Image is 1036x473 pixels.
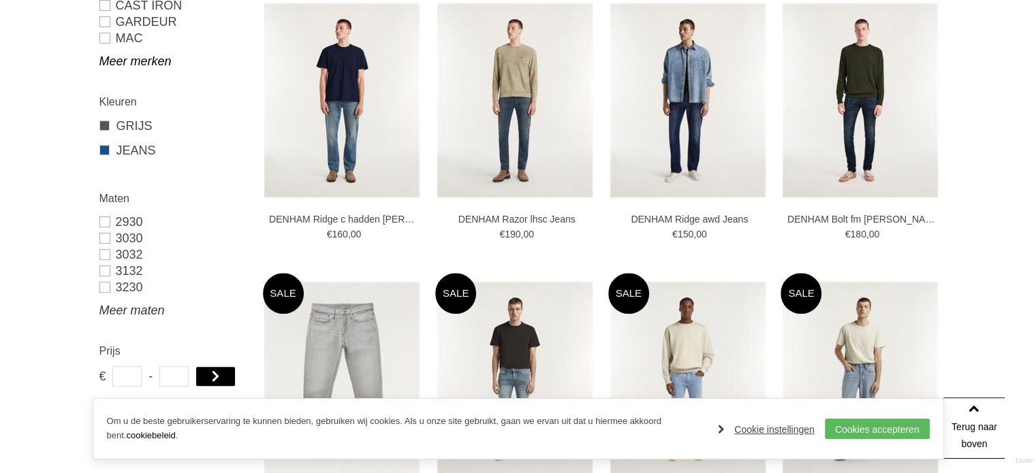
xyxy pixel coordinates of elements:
a: DENHAM Bolt fm [PERSON_NAME] [787,213,937,225]
span: € [327,229,332,240]
span: 180 [850,229,866,240]
span: 160 [332,229,347,240]
a: Meer maten [99,302,246,319]
span: 00 [351,229,362,240]
img: DENHAM Ridge c hadden Jeans [264,3,420,197]
a: Cookie instellingen [718,419,815,440]
span: 00 [869,229,880,240]
a: 3132 [99,263,246,279]
span: 00 [696,229,707,240]
span: , [866,229,869,240]
a: DENHAM Ridge c hadden [PERSON_NAME] [269,213,419,225]
span: 190 [505,229,520,240]
a: 3032 [99,246,246,263]
img: DENHAM Bolt fm jack Jeans [783,3,938,197]
span: 00 [523,229,534,240]
a: cookiebeleid [126,430,175,440]
span: € [99,366,106,387]
a: DENHAM Razor lhsc Jeans [442,213,592,225]
a: 2930 [99,214,246,230]
img: DENHAM Ridge awd Jeans [610,3,766,197]
span: € [845,229,851,240]
img: DENHAM Razor lhsc Jeans [437,3,593,197]
a: Meer merken [99,53,246,69]
h2: Prijs [99,342,246,359]
h2: Maten [99,190,246,207]
a: GRIJS [99,117,246,135]
a: Cookies accepteren [825,419,930,439]
a: 3230 [99,279,246,295]
span: , [693,229,696,240]
a: JEANS [99,142,246,159]
span: € [499,229,505,240]
span: 150 [678,229,693,240]
span: € [672,229,678,240]
a: GARDEUR [99,14,246,30]
p: Om u de beste gebruikerservaring te kunnen bieden, gebruiken wij cookies. Als u onze site gebruik... [107,414,705,443]
span: - [148,366,153,387]
span: , [520,229,523,240]
a: Divide [1016,453,1033,470]
a: MAC [99,30,246,46]
span: , [348,229,351,240]
a: 3030 [99,230,246,246]
h2: Kleuren [99,93,246,110]
a: DENHAM Ridge awd Jeans [614,213,764,225]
